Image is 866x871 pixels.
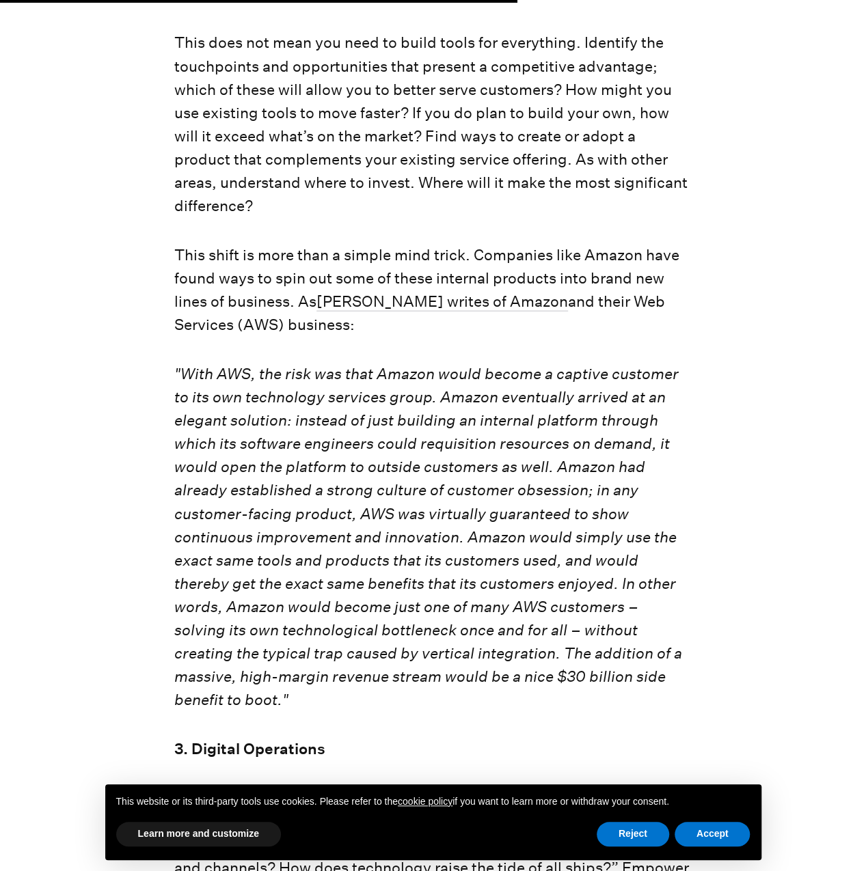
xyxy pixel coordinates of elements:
p: This shift is more than a simple mind trick. Companies like Amazon have found ways to spin out so... [174,243,692,336]
button: Reject [597,822,669,846]
button: Learn more and customize [116,822,281,846]
strong: 3. Digital Operations [174,740,325,758]
a: cookie policy [398,796,452,807]
div: This website or its third-party tools use cookies. Please refer to the if you want to learn more ... [105,784,761,820]
a: [PERSON_NAME] writes of Amazon [316,292,568,312]
button: Accept [675,822,750,846]
p: This does not mean you need to build tools for everything. Identify the touchpoints and opportuni... [174,31,692,217]
em: "With AWS, the risk was that Amazon would become a captive customer to its own technology service... [174,365,682,708]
